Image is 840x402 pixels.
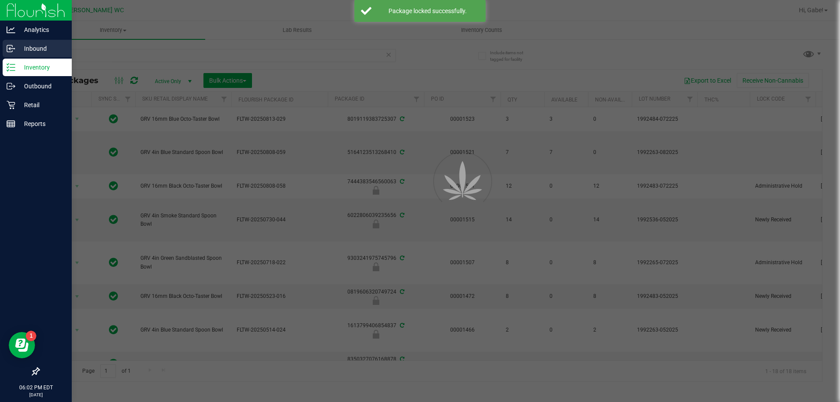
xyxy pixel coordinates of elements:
inline-svg: Inbound [7,44,15,53]
p: Retail [15,100,68,110]
p: 06:02 PM EDT [4,384,68,392]
p: Outbound [15,81,68,91]
p: Inbound [15,43,68,54]
div: Package locked successfully. [376,7,479,15]
inline-svg: Analytics [7,25,15,34]
p: Reports [15,119,68,129]
inline-svg: Retail [7,101,15,109]
p: Inventory [15,62,68,73]
inline-svg: Outbound [7,82,15,91]
inline-svg: Reports [7,119,15,128]
p: [DATE] [4,392,68,398]
iframe: Resource center unread badge [26,331,36,341]
iframe: Resource center [9,332,35,358]
inline-svg: Inventory [7,63,15,72]
p: Analytics [15,24,68,35]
